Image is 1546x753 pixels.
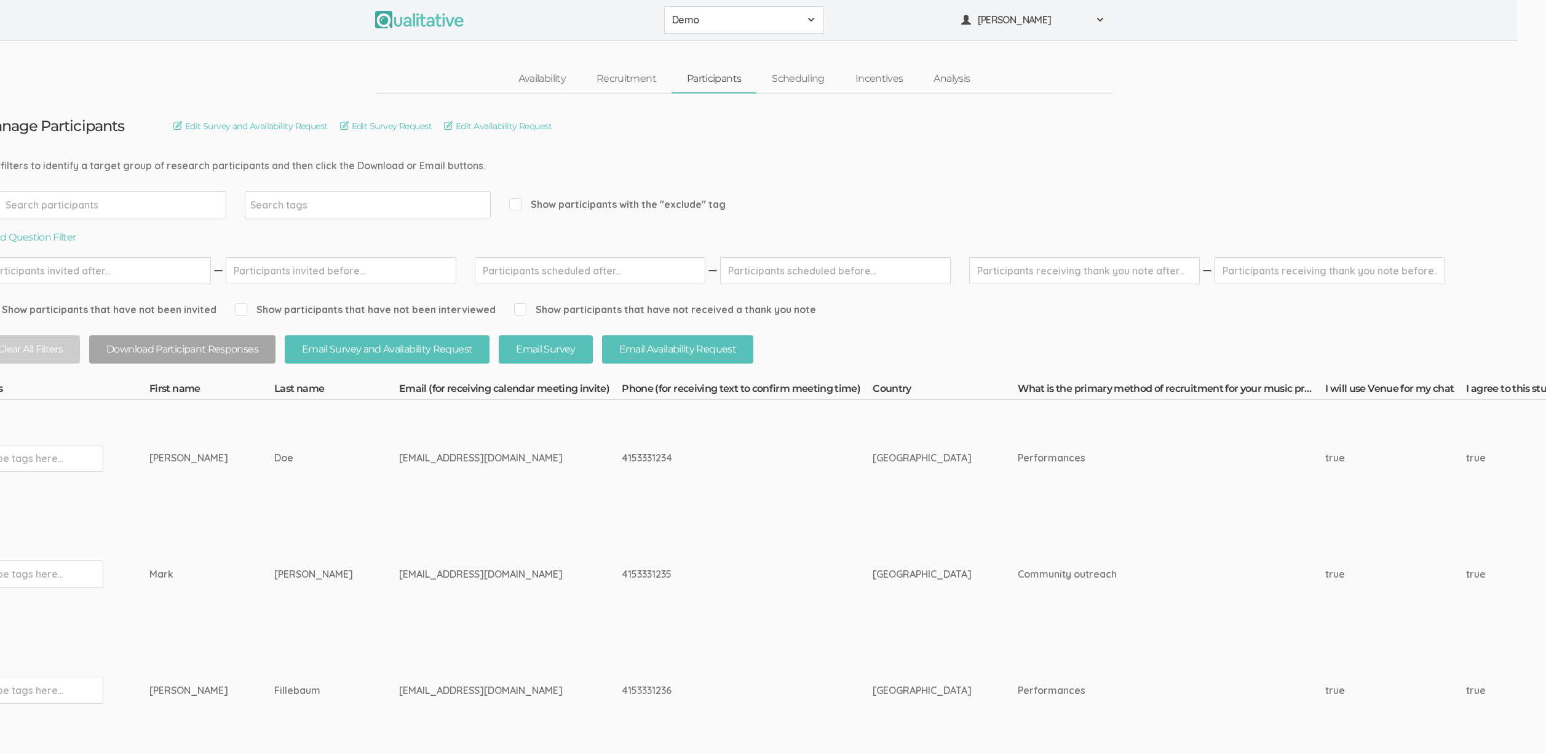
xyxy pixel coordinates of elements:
th: Country [873,382,1018,399]
div: [PERSON_NAME] [149,683,228,698]
div: Mark [149,567,228,581]
input: Participants receiving thank you note before... [1215,257,1445,284]
a: Incentives [840,66,919,92]
div: 4153331236 [622,683,827,698]
a: Scheduling [756,66,840,92]
div: Performances [1018,451,1279,465]
div: [GEOGRAPHIC_DATA] [873,567,972,581]
input: Participants scheduled before... [720,257,951,284]
img: Qualitative [375,11,464,28]
button: Email Survey and Availability Request [285,335,490,364]
a: Participants [672,66,756,92]
div: true [1325,683,1420,698]
input: Participants scheduled after... [475,257,705,284]
img: dash.svg [1201,257,1213,284]
div: [PERSON_NAME] [274,567,353,581]
a: Availability [503,66,581,92]
div: true [1325,567,1420,581]
th: First name [149,382,274,399]
div: [GEOGRAPHIC_DATA] [873,451,972,465]
a: Recruitment [581,66,672,92]
a: Edit Availability Request [444,119,552,133]
button: Email Availability Request [602,335,753,364]
button: [PERSON_NAME] [953,6,1113,34]
div: [EMAIL_ADDRESS][DOMAIN_NAME] [399,451,576,465]
a: Analysis [918,66,985,92]
div: Community outreach [1018,567,1279,581]
th: What is the primary method of recruitment for your music program? [1018,382,1325,399]
div: [GEOGRAPHIC_DATA] [873,683,972,698]
span: Show participants that have not received a thank you note [514,303,816,317]
img: dash.svg [212,257,224,284]
button: Demo [664,6,824,34]
iframe: Chat Widget [1485,694,1546,753]
input: Participants invited before... [226,257,456,284]
div: 4153331234 [622,451,827,465]
button: Download Participant Responses [89,335,276,364]
button: Email Survey [499,335,592,364]
input: Search tags [250,197,327,213]
input: Participants receiving thank you note after... [969,257,1200,284]
th: Email (for receiving calendar meeting invite) [399,382,622,399]
th: Last name [274,382,399,399]
div: true [1325,451,1420,465]
span: Show participants that have not been interviewed [235,303,496,317]
div: [EMAIL_ADDRESS][DOMAIN_NAME] [399,683,576,698]
span: Show participants with the "exclude" tag [509,197,726,212]
a: Edit Survey and Availability Request [173,119,328,133]
span: [PERSON_NAME] [978,13,1088,27]
div: Doe [274,451,353,465]
th: I will use Venue for my chat [1325,382,1466,399]
th: Phone (for receiving text to confirm meeting time) [622,382,873,399]
div: Performances [1018,683,1279,698]
div: Fillebaum [274,683,353,698]
img: dash.svg [707,257,719,284]
div: [PERSON_NAME] [149,451,228,465]
div: 4153331235 [622,567,827,581]
div: [EMAIL_ADDRESS][DOMAIN_NAME] [399,567,576,581]
a: Edit Survey Request [340,119,432,133]
span: Demo [672,13,800,27]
